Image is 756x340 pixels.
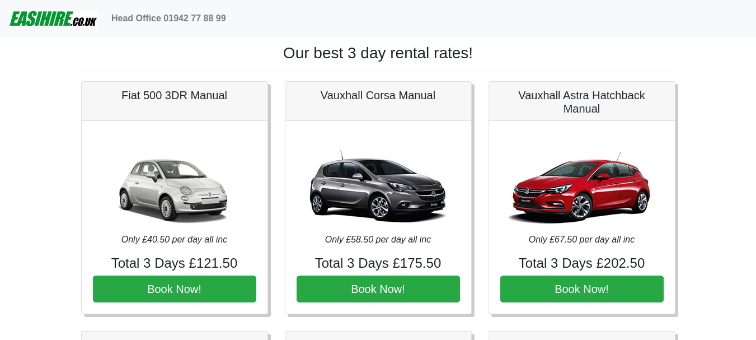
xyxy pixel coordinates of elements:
[121,235,227,244] i: Only £40.50 per day all inc
[297,89,460,102] h5: Vauxhall Corsa Manual
[325,235,431,244] i: Only £58.50 per day all inc
[500,89,664,115] h5: Vauxhall Astra Hatchback Manual
[9,7,98,30] img: easihire_logo_small.png
[500,255,664,272] h4: Total 3 Days £202.50
[93,255,256,272] h4: Total 3 Days £121.50
[93,89,256,102] h5: Fiat 500 3DR Manual
[81,44,675,63] h1: Our best 3 day rental rates!
[107,7,231,30] a: Head Office 01942 77 88 99
[500,276,664,302] button: Book Now!
[96,132,253,233] img: Fiat 500 3DR Manual
[300,132,457,233] img: Vauxhall Corsa Manual
[504,132,660,233] img: Vauxhall Astra Hatchback Manual
[93,276,256,302] button: Book Now!
[297,255,460,272] h4: Total 3 Days £175.50
[297,276,460,302] button: Book Now!
[529,235,635,244] i: Only £67.50 per day all inc
[111,13,226,23] b: Head Office 01942 77 88 99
